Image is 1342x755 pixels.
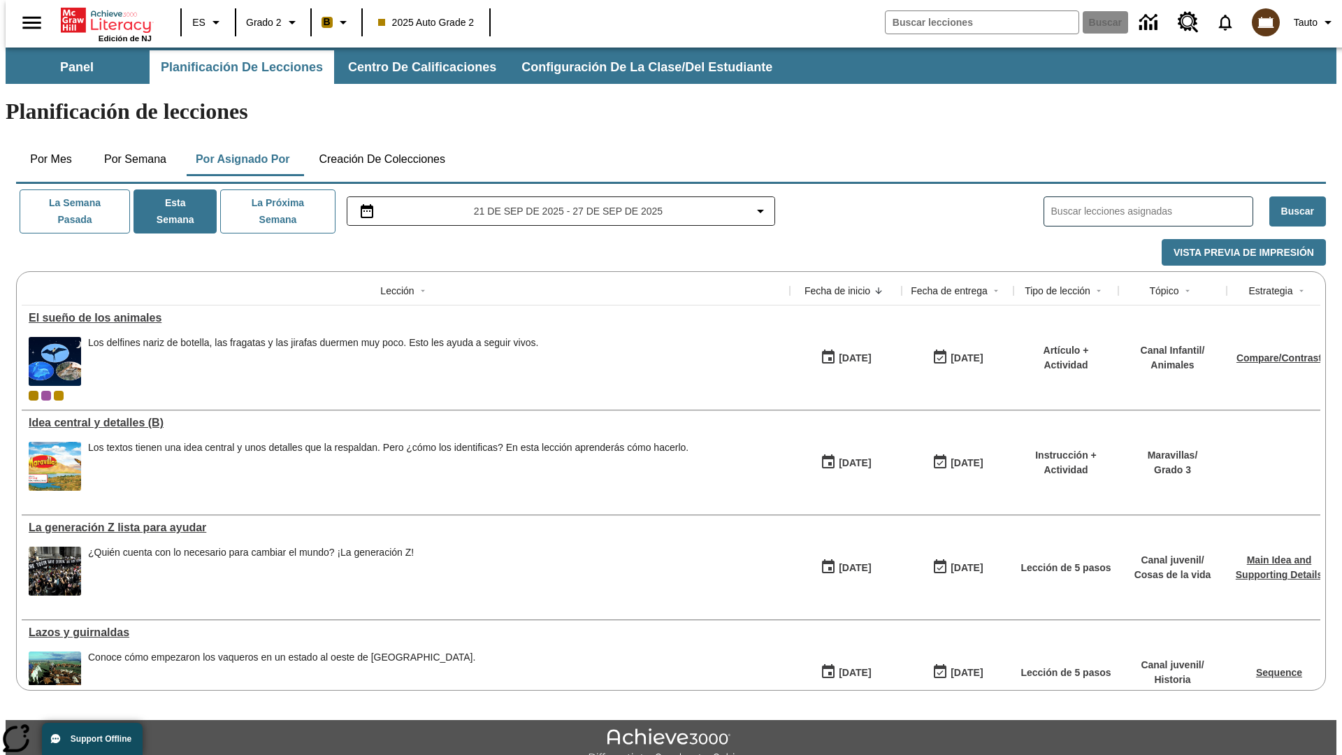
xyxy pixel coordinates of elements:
button: Boost El color de la clase es anaranjado claro. Cambiar el color de la clase. [316,10,357,35]
div: Lección [380,284,414,298]
a: Notificaciones [1207,4,1243,41]
button: Vista previa de impresión [1162,239,1326,266]
p: Historia [1141,673,1204,687]
button: Centro de calificaciones [337,50,507,84]
div: Los textos tienen una idea central y unos detalles que la respaldan. Pero ¿cómo los identificas? ... [88,442,688,454]
button: La próxima semana [220,189,335,233]
button: Por semana [93,143,178,176]
button: 09/21/25: Primer día en que estuvo disponible la lección [816,450,876,476]
div: Fecha de entrega [911,284,988,298]
p: Lección de 5 pasos [1020,561,1111,575]
div: Los delfines nariz de botella, las fragatas y las jirafas duermen muy poco. Esto les ayuda a segu... [88,337,538,386]
button: Grado: Grado 2, Elige un grado [240,10,306,35]
button: Sort [1090,282,1107,299]
img: avatar image [1252,8,1280,36]
a: Portada [61,6,152,34]
p: Canal Infantil / [1141,343,1205,358]
img: paniolos hawaianos (vaqueros) arreando ganado [29,652,81,700]
div: Los delfines nariz de botella, las fragatas y las jirafas duermen muy poco. Esto les ayuda a segu... [88,337,538,349]
button: Planificación de lecciones [150,50,334,84]
a: Main Idea and Supporting Details [1236,554,1322,580]
div: Idea central y detalles (B) [29,417,783,429]
div: Conoce cómo empezaron los vaqueros en un estado al oeste de Estados Unidos. [88,652,475,700]
button: Panel [7,50,147,84]
p: Artículo + Actividad [1020,343,1111,373]
a: Centro de información [1131,3,1169,42]
p: Maravillas / [1148,448,1198,463]
img: Un grupo de manifestantes protestan frente al Museo Americano de Historia Natural en la ciudad de... [29,547,81,596]
p: Grado 3 [1148,463,1198,477]
div: [DATE] [839,350,871,367]
span: Configuración de la clase/del estudiante [521,59,772,75]
button: Por asignado por [185,143,301,176]
div: [DATE] [951,559,983,577]
button: 09/27/25: Primer día en que estuvo disponible la lección [816,345,876,371]
svg: Collapse Date Range Filter [752,203,769,220]
button: 09/21/25: Último día en que podrá accederse la lección [928,554,988,581]
div: New 2025 class [54,391,64,401]
h1: Planificación de lecciones [6,99,1336,124]
p: Canal juvenil / [1134,553,1211,568]
div: [DATE] [839,454,871,472]
div: El sueño de los animales [29,312,783,324]
span: Centro de calificaciones [348,59,496,75]
button: Por mes [16,143,86,176]
div: OL 2025 Auto Grade 3 [41,391,51,401]
div: ¿Quién cuenta con lo necesario para cambiar el mundo? ¡La generación Z! [88,547,414,596]
span: Tauto [1294,15,1318,30]
span: Edición de NJ [99,34,152,43]
a: Centro de recursos, Se abrirá en una pestaña nueva. [1169,3,1207,41]
button: Seleccione el intervalo de fechas opción del menú [353,203,770,220]
div: ¿Quién cuenta con lo necesario para cambiar el mundo? ¡La generación Z! [88,547,414,559]
div: La generación Z lista para ayudar [29,522,783,534]
div: Portada [61,5,152,43]
span: Grado 2 [246,15,282,30]
p: Animales [1141,358,1205,373]
div: [DATE] [951,664,983,682]
div: Subbarra de navegación [6,50,785,84]
div: Fecha de inicio [805,284,870,298]
span: B [324,13,331,31]
button: Creación de colecciones [308,143,456,176]
button: Abrir el menú lateral [11,2,52,43]
div: Subbarra de navegación [6,48,1336,84]
button: Sort [870,282,887,299]
img: Fotos de una fragata, dos delfines nariz de botella y una jirafa sobre un fondo de noche estrellada. [29,337,81,386]
button: 09/21/25: Último día en que podrá accederse la lección [928,659,988,686]
button: Lenguaje: ES, Selecciona un idioma [186,10,231,35]
button: Sort [414,282,431,299]
p: Cosas de la vida [1134,568,1211,582]
div: Conoce cómo empezaron los vaqueros en un estado al oeste de [GEOGRAPHIC_DATA]. [88,652,475,663]
span: Panel [60,59,94,75]
a: La generación Z lista para ayudar , Lecciones [29,522,783,534]
button: Perfil/Configuración [1288,10,1342,35]
button: Support Offline [42,723,143,755]
a: Sequence [1256,667,1302,678]
button: 09/21/25: Primer día en que estuvo disponible la lección [816,554,876,581]
div: Estrategia [1248,284,1292,298]
span: Support Offline [71,734,131,744]
p: Instrucción + Actividad [1020,448,1111,477]
p: Canal juvenil / [1141,658,1204,673]
button: Sort [1179,282,1196,299]
button: 09/21/25: Primer día en que estuvo disponible la lección [816,659,876,686]
span: 2025 Auto Grade 2 [378,15,475,30]
a: El sueño de los animales, Lecciones [29,312,783,324]
div: [DATE] [839,559,871,577]
div: Lazos y guirnaldas [29,626,783,639]
input: Buscar lecciones asignadas [1051,201,1253,222]
div: [DATE] [951,350,983,367]
div: Clase actual [29,391,38,401]
button: Esta semana [134,189,217,233]
button: Sort [1293,282,1310,299]
button: 09/21/25: Último día en que podrá accederse la lección [928,450,988,476]
input: Buscar campo [886,11,1078,34]
p: Lección de 5 pasos [1020,666,1111,680]
button: Buscar [1269,196,1326,226]
a: Lazos y guirnaldas, Lecciones [29,626,783,639]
